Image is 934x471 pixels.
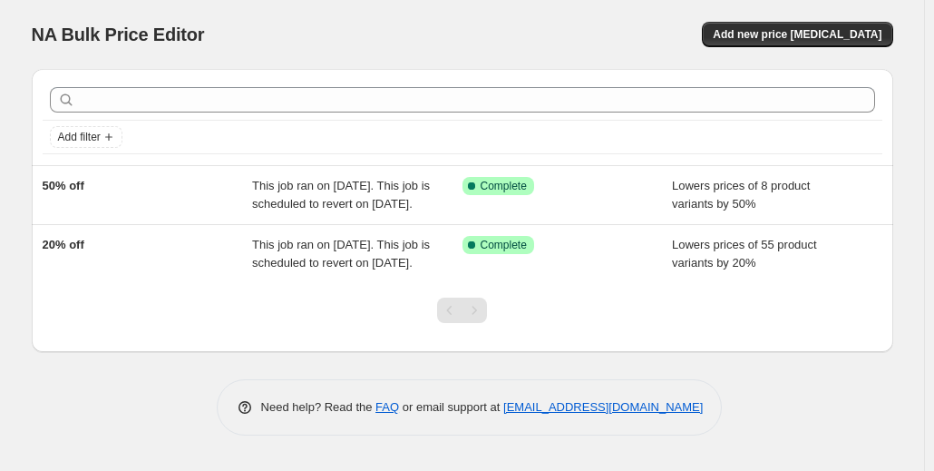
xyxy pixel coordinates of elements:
[481,238,527,252] span: Complete
[58,130,101,144] span: Add filter
[50,126,122,148] button: Add filter
[252,238,430,270] span: This job ran on [DATE]. This job is scheduled to revert on [DATE].
[702,22,892,47] button: Add new price [MEDICAL_DATA]
[437,298,487,323] nav: Pagination
[375,400,399,414] a: FAQ
[252,179,430,211] span: This job ran on [DATE]. This job is scheduled to revert on [DATE].
[672,179,810,211] span: Lowers prices of 8 product variants by 50%
[713,27,881,42] span: Add new price [MEDICAL_DATA]
[32,25,205,44] span: NA Bulk Price Editor
[672,238,817,270] span: Lowers prices of 55 product variants by 20%
[503,400,703,414] a: [EMAIL_ADDRESS][DOMAIN_NAME]
[261,400,376,414] span: Need help? Read the
[43,179,84,192] span: 50% off
[481,179,527,193] span: Complete
[399,400,503,414] span: or email support at
[43,238,84,251] span: 20% off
